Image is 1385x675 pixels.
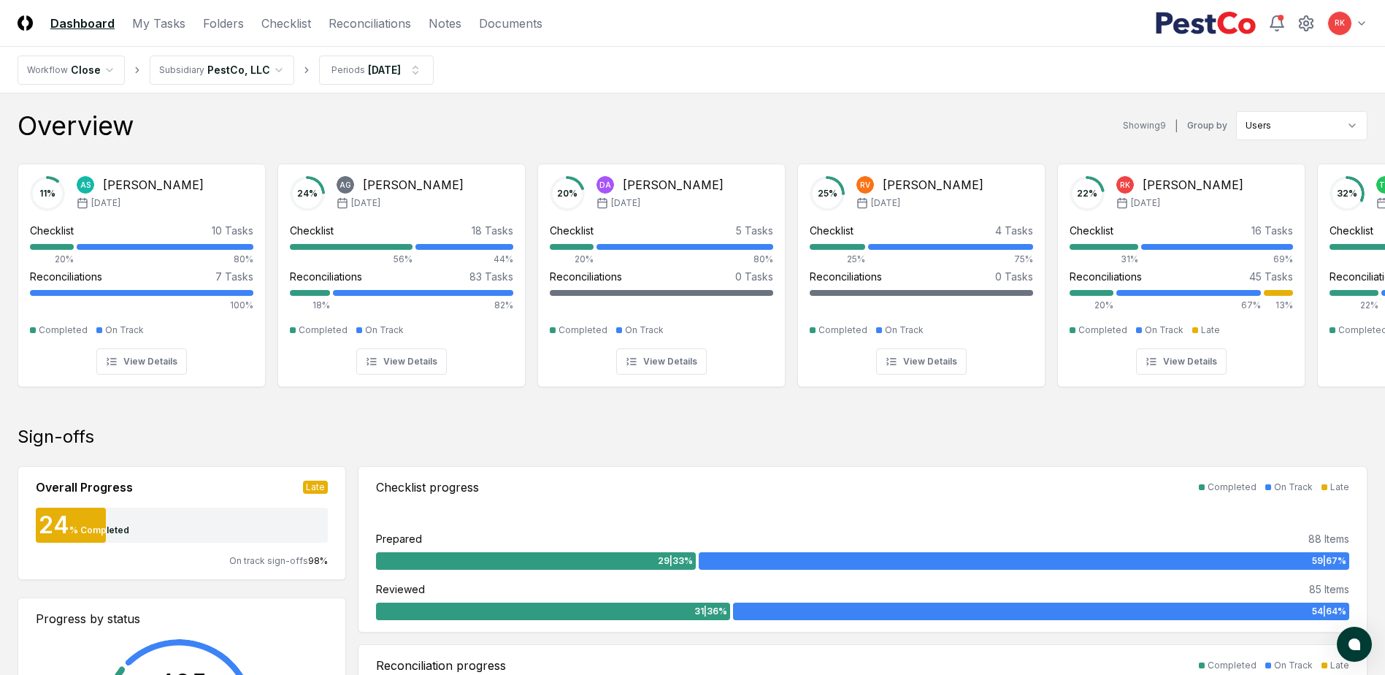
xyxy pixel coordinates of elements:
[1175,118,1178,134] div: |
[868,253,1034,266] div: 75%
[365,324,404,337] div: On Track
[735,269,773,284] div: 0 Tasks
[876,348,967,375] button: View Details
[797,152,1046,387] a: 25%RV[PERSON_NAME][DATE]Checklist4 Tasks25%75%Reconciliations0 TasksCompletedOn TrackView Details
[810,269,882,284] div: Reconciliations
[18,111,134,140] div: Overview
[469,269,513,284] div: 83 Tasks
[1312,554,1346,568] span: 59 | 67 %
[376,531,422,546] div: Prepared
[358,466,1367,633] a: Checklist progressCompletedOn TrackLatePrepared88 Items29|33%59|67%Reviewed85 Items31|36%54|64%
[212,223,253,238] div: 10 Tasks
[1208,481,1257,494] div: Completed
[550,253,594,266] div: 20%
[472,223,513,238] div: 18 Tasks
[818,324,867,337] div: Completed
[290,269,362,284] div: Reconciliations
[27,64,68,77] div: Workflow
[616,348,707,375] button: View Details
[103,176,204,194] div: [PERSON_NAME]
[132,15,185,32] a: My Tasks
[376,581,425,597] div: Reviewed
[351,197,380,210] span: [DATE]
[1141,253,1293,266] div: 69%
[860,180,870,191] span: RV
[277,152,526,387] a: 24%AG[PERSON_NAME][DATE]Checklist18 Tasks56%44%Reconciliations83 Tasks18%82%CompletedOn TrackView...
[229,555,308,566] span: On track sign-offs
[18,56,434,85] nav: breadcrumb
[1330,223,1373,238] div: Checklist
[261,15,311,32] a: Checklist
[883,176,983,194] div: [PERSON_NAME]
[1120,180,1130,191] span: RK
[1145,324,1183,337] div: On Track
[658,554,693,568] span: 29 | 33 %
[333,299,513,312] div: 82%
[18,425,1367,449] div: Sign-offs
[625,324,664,337] div: On Track
[1330,481,1349,494] div: Late
[1309,581,1349,597] div: 85 Items
[319,56,434,85] button: Periods[DATE]
[1337,627,1372,662] button: atlas-launcher
[1187,121,1227,130] label: Group by
[96,348,187,375] button: View Details
[623,176,724,194] div: [PERSON_NAME]
[159,64,204,77] div: Subsidiary
[299,324,348,337] div: Completed
[30,253,74,266] div: 20%
[1208,659,1257,672] div: Completed
[39,324,88,337] div: Completed
[1136,348,1227,375] button: View Details
[1070,299,1113,312] div: 20%
[1274,481,1313,494] div: On Track
[1131,197,1160,210] span: [DATE]
[810,223,853,238] div: Checklist
[1123,119,1166,132] div: Showing 9
[18,152,266,387] a: 11%AS[PERSON_NAME][DATE]Checklist10 Tasks20%80%Reconciliations7 Tasks100%CompletedOn TrackView De...
[1078,324,1127,337] div: Completed
[479,15,542,32] a: Documents
[1312,605,1346,618] span: 54 | 64 %
[376,657,506,674] div: Reconciliation progress
[376,478,479,496] div: Checklist progress
[1155,12,1257,35] img: PestCo logo
[537,152,786,387] a: 20%DA[PERSON_NAME][DATE]Checklist5 Tasks20%80%Reconciliations0 TasksCompletedOn TrackView Details
[1201,324,1220,337] div: Late
[36,514,69,537] div: 24
[1057,152,1305,387] a: 22%RK[PERSON_NAME][DATE]Checklist16 Tasks31%69%Reconciliations45 Tasks20%67%13%CompletedOn TrackL...
[1335,18,1345,28] span: RK
[30,269,102,284] div: Reconciliations
[1308,531,1349,546] div: 88 Items
[1143,176,1243,194] div: [PERSON_NAME]
[1264,299,1293,312] div: 13%
[810,253,865,266] div: 25%
[290,299,330,312] div: 18%
[105,324,144,337] div: On Track
[69,524,129,537] div: % Completed
[871,197,900,210] span: [DATE]
[356,348,447,375] button: View Details
[885,324,924,337] div: On Track
[331,64,365,77] div: Periods
[80,180,91,191] span: AS
[1070,269,1142,284] div: Reconciliations
[550,269,622,284] div: Reconciliations
[339,180,351,191] span: AG
[30,299,253,312] div: 100%
[736,223,773,238] div: 5 Tasks
[1330,299,1378,312] div: 22%
[36,610,328,628] div: Progress by status
[303,481,328,494] div: Late
[1274,659,1313,672] div: On Track
[77,253,253,266] div: 80%
[415,253,513,266] div: 44%
[1070,223,1113,238] div: Checklist
[30,223,74,238] div: Checklist
[1330,659,1349,672] div: Late
[18,15,33,31] img: Logo
[995,269,1033,284] div: 0 Tasks
[596,253,773,266] div: 80%
[290,253,413,266] div: 56%
[1070,253,1138,266] div: 31%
